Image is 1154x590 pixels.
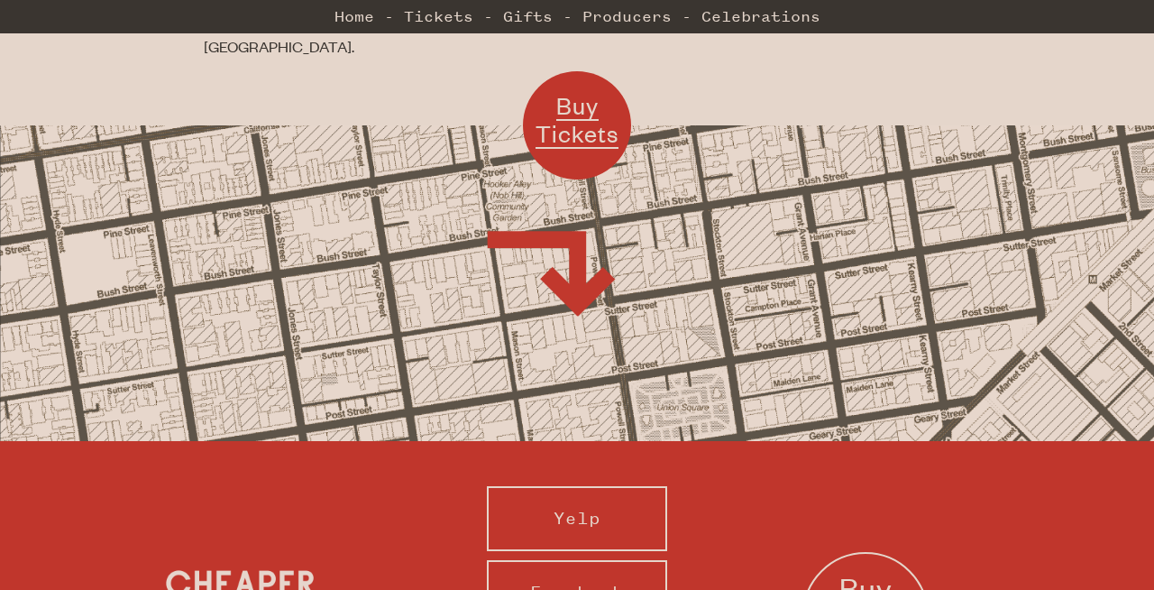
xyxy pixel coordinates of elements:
span: Buy Tickets [536,90,618,149]
a: Yelp [487,486,667,551]
a: Buy Tickets [523,71,631,180]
